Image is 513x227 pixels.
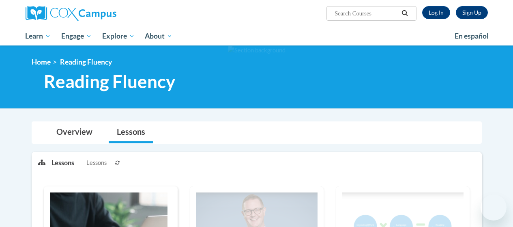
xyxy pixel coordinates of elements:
img: Section background [228,46,285,55]
img: Cox Campus [26,6,116,21]
div: Main menu [19,27,494,45]
a: Explore [97,27,140,45]
span: Explore [102,31,135,41]
span: Reading Fluency [60,58,112,66]
span: Learn [25,31,51,41]
a: Cox Campus [26,6,172,21]
p: Lessons [52,158,74,167]
a: Overview [48,122,101,143]
iframe: Button to launch messaging window [481,195,507,221]
a: Log In [422,6,450,19]
button: Search [399,9,411,18]
span: Lessons [86,158,107,167]
span: Reading Fluency [44,71,175,92]
a: Register [456,6,488,19]
span: About [145,31,172,41]
a: Home [32,58,51,66]
a: Lessons [109,122,153,143]
a: En español [449,28,494,45]
a: Engage [56,27,97,45]
span: Engage [61,31,92,41]
a: About [140,27,178,45]
a: Learn [20,27,56,45]
input: Search Courses [334,9,399,18]
span: En español [455,32,489,40]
